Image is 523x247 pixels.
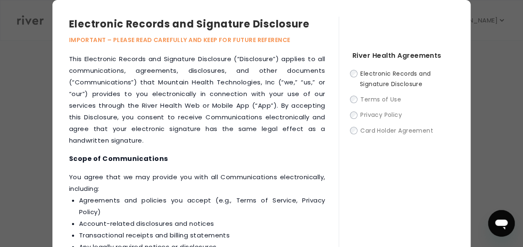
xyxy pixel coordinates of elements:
h4: River Health Agreements [352,50,454,62]
iframe: Button to launch messaging window [488,210,515,237]
p: IMPORTANT – PLEASE READ CAREFULLY AND KEEP FOR FUTURE REFERENCE [69,35,339,45]
li: Account-related disclosures and notices [79,218,325,230]
span: Terms of Use [360,95,401,104]
li: Agreements and policies you accept (e.g., Terms of Service, Privacy Policy) [79,195,325,218]
span: Card Holder Agreement [360,126,433,135]
h3: Electronic Records and Signature Disclosure [69,17,339,32]
h4: Scope of Communications [69,153,325,165]
span: Electronic Records and Signature Disclosure [360,69,431,88]
span: Privacy Policy [360,111,402,119]
p: This Electronic Records and Signature Disclosure (“Disclosure”) applies to all communications, ag... [69,53,325,146]
li: Transactional receipts and billing statements [79,230,325,241]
